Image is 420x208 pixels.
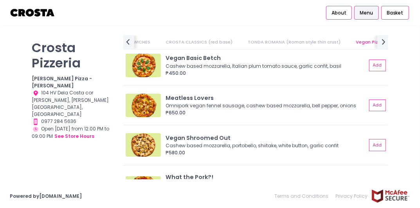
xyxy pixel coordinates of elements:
[159,35,240,49] a: CROSTA CLASSICS (red base)
[32,125,114,141] div: Open [DATE] from 12:00 PM to 09:00 PM
[354,6,379,20] a: Menu
[387,9,404,16] span: Basket
[126,94,161,117] img: Meatless Lovers
[332,189,371,203] a: Privacy Policy
[166,109,366,116] div: ₱650.00
[54,132,95,140] button: see store hours
[332,9,346,16] span: About
[126,133,161,157] img: Vegan Shroomed Out
[274,189,332,203] a: Terms and Conditions
[32,40,114,71] p: Crosta Pizzeria
[114,35,157,49] a: SANDWICHES
[369,139,386,151] button: Add
[126,176,161,200] img: What the Pork?!
[166,94,366,103] div: Meatless Lovers
[166,63,364,70] div: Cashew based mozzarella, Italian plum tomato sauce, garlic confit, basil
[369,99,386,111] button: Add
[32,75,92,89] b: [PERSON_NAME] Pizza - [PERSON_NAME]
[166,134,366,143] div: Vegan Shroomed Out
[10,6,56,20] img: logo
[166,149,366,156] div: ₱580.00
[326,6,352,20] a: About
[371,189,410,203] img: mcafee-secure
[166,70,366,77] div: ₱450.00
[32,118,114,125] div: 0977 284 5636
[166,142,364,149] div: Cashew based mozzarella, portobello, shiitake, white button, garlic confit
[126,54,161,77] img: Vegan Basic Betch
[166,102,364,109] div: Omnipork vegan fennel sausage, cashew based mozzarella, bell pepper, onions
[369,60,386,71] button: Add
[241,35,348,49] a: TONDA ROMANA (Roman style thin crust)
[10,193,82,199] a: Powered by[DOMAIN_NAME]
[360,9,373,16] span: Menu
[166,173,366,182] div: What the Pork?!
[166,54,366,63] div: Vegan Basic Betch
[32,89,114,118] div: 104 HV Dela Costa cor [PERSON_NAME], [PERSON_NAME][GEOGRAPHIC_DATA], [GEOGRAPHIC_DATA]
[349,35,391,49] a: Vegan Pizza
